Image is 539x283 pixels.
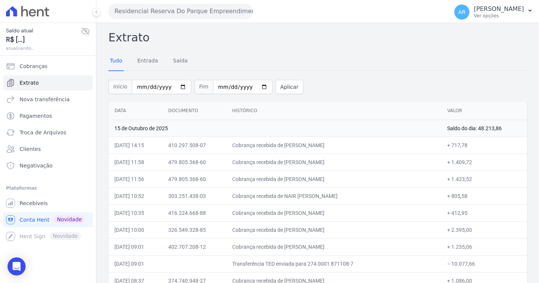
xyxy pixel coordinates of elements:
span: R$ [...] [6,35,81,45]
td: Cobrança recebida de [PERSON_NAME] [226,238,441,255]
td: [DATE] 10:52 [108,187,162,204]
td: Cobrança recebida de [PERSON_NAME] [226,154,441,170]
span: Cobranças [20,62,47,70]
td: + 2.395,00 [441,221,527,238]
td: [DATE] 09:01 [108,255,162,272]
span: Novidade [54,215,85,224]
td: 303.251.438-03 [162,187,226,204]
a: Entrada [136,52,160,71]
span: Pagamentos [20,112,52,120]
span: Saldo atual [6,27,81,35]
a: Saída [172,52,189,71]
td: 402.707.208-12 [162,238,226,255]
td: Cobrança recebida de [PERSON_NAME] [226,204,441,221]
span: AR [458,9,465,15]
td: Saldo do dia: 48.213,86 [441,120,527,137]
td: Cobrança recebida de [PERSON_NAME] [226,170,441,187]
span: Recebíveis [20,199,48,207]
th: Data [108,102,162,120]
button: Residencial Reserva Do Parque Empreendimento Imobiliario LTDA [108,4,253,19]
a: Recebíveis [3,196,93,211]
th: Valor [441,102,527,120]
nav: Sidebar [6,59,90,244]
span: Conta Hent [20,216,49,224]
a: Tudo [108,52,124,71]
a: Pagamentos [3,108,93,123]
a: Conta Hent Novidade [3,212,93,227]
span: Início [108,80,132,94]
td: 479.805.368-60 [162,170,226,187]
td: 326.549.328-85 [162,221,226,238]
div: Plataformas [6,184,90,193]
th: Histórico [226,102,441,120]
button: AR [PERSON_NAME] Ver opções [448,2,539,23]
span: Negativação [20,162,53,169]
td: + 1.409,72 [441,154,527,170]
a: Nova transferência [3,92,93,107]
td: [DATE] 11:56 [108,170,162,187]
span: Troca de Arquivos [20,129,66,136]
div: Open Intercom Messenger [8,257,26,275]
td: 416.224.668-88 [162,204,226,221]
h2: Extrato [108,29,527,46]
span: Clientes [20,145,41,153]
p: Ver opções [474,13,524,19]
td: [DATE] 09:01 [108,238,162,255]
a: Clientes [3,141,93,157]
td: − 10.077,66 [441,255,527,272]
td: Cobrança recebida de [PERSON_NAME] [226,221,441,238]
td: + 1.235,06 [441,238,527,255]
span: Nova transferência [20,96,70,103]
button: Aplicar [276,80,303,94]
a: Extrato [3,75,93,90]
span: Fim [194,80,213,94]
td: + 412,95 [441,204,527,221]
td: Cobrança recebida de NAIR [PERSON_NAME] [226,187,441,204]
a: Troca de Arquivos [3,125,93,140]
a: Negativação [3,158,93,173]
td: [DATE] 10:35 [108,204,162,221]
td: Transferência TED enviada para 274 0001 871108-7 [226,255,441,272]
td: + 717,78 [441,137,527,154]
td: 410.297.508-07 [162,137,226,154]
td: + 1.423,52 [441,170,527,187]
td: + 805,58 [441,187,527,204]
span: atualizando... [6,45,81,52]
td: [DATE] 10:00 [108,221,162,238]
th: Documento [162,102,226,120]
td: [DATE] 14:15 [108,137,162,154]
td: 15 de Outubro de 2025 [108,120,441,137]
a: Cobranças [3,59,93,74]
td: 479.805.368-60 [162,154,226,170]
p: [PERSON_NAME] [474,5,524,13]
td: Cobrança recebida de [PERSON_NAME] [226,137,441,154]
span: Extrato [20,79,39,87]
td: [DATE] 11:58 [108,154,162,170]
